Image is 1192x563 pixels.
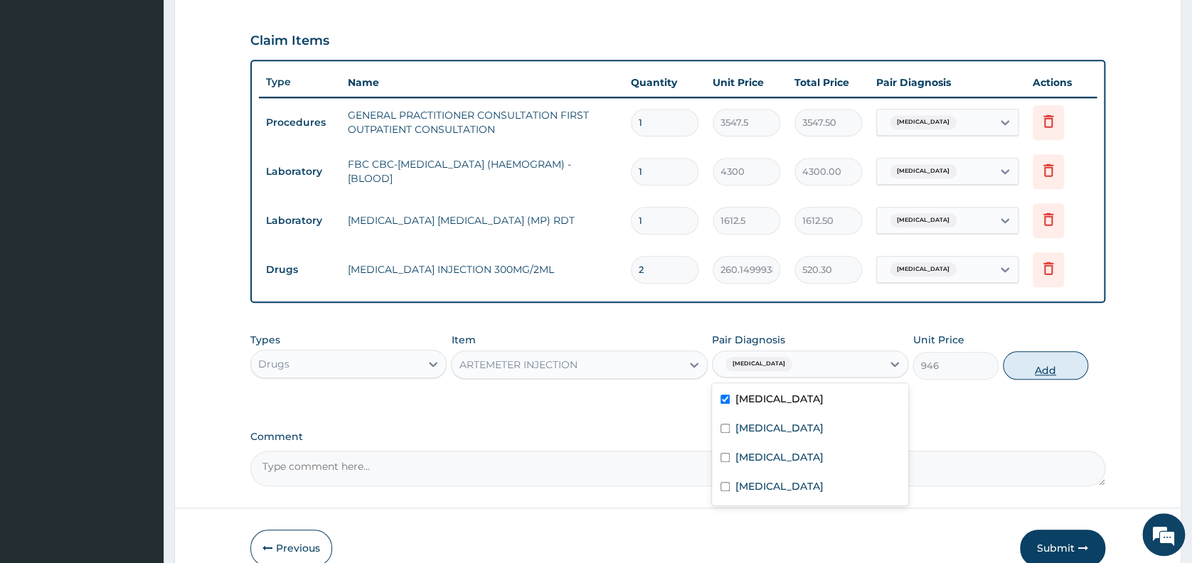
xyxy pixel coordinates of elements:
label: Types [250,334,280,346]
td: GENERAL PRACTITIONER CONSULTATION FIRST OUTPATIENT CONSULTATION [341,101,624,144]
label: [MEDICAL_DATA] [735,421,824,435]
div: Minimize live chat window [233,7,267,41]
span: [MEDICAL_DATA] [890,115,957,129]
label: Item [451,333,475,347]
th: Pair Diagnosis [869,68,1026,97]
th: Quantity [624,68,706,97]
td: [MEDICAL_DATA] [MEDICAL_DATA] (MP) RDT [341,206,624,235]
h3: Claim Items [250,33,329,49]
label: [MEDICAL_DATA] [735,392,824,406]
div: Chat with us now [74,80,239,98]
span: We're online! [83,179,196,323]
span: [MEDICAL_DATA] [890,164,957,178]
td: Procedures [259,109,341,136]
td: [MEDICAL_DATA] INJECTION 300MG/2ML [341,255,624,284]
td: FBC CBC-[MEDICAL_DATA] (HAEMOGRAM) - [BLOOD] [341,150,624,193]
th: Name [341,68,624,97]
div: Drugs [258,357,289,371]
label: [MEDICAL_DATA] [735,479,824,493]
th: Type [259,69,341,95]
label: Unit Price [912,333,964,347]
div: ARTEMETER INJECTION [459,358,577,372]
td: Laboratory [259,208,341,234]
span: [MEDICAL_DATA] [725,357,792,371]
th: Unit Price [706,68,787,97]
td: Laboratory [259,159,341,185]
th: Total Price [787,68,869,97]
label: [MEDICAL_DATA] [735,450,824,464]
span: [MEDICAL_DATA] [890,213,957,227]
label: Comment [250,431,1105,443]
label: Pair Diagnosis [712,333,785,347]
td: Drugs [259,257,341,283]
textarea: Type your message and hit 'Enter' [7,388,271,438]
img: d_794563401_company_1708531726252_794563401 [26,71,58,107]
th: Actions [1026,68,1097,97]
button: Add [1003,351,1088,380]
span: [MEDICAL_DATA] [890,262,957,277]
